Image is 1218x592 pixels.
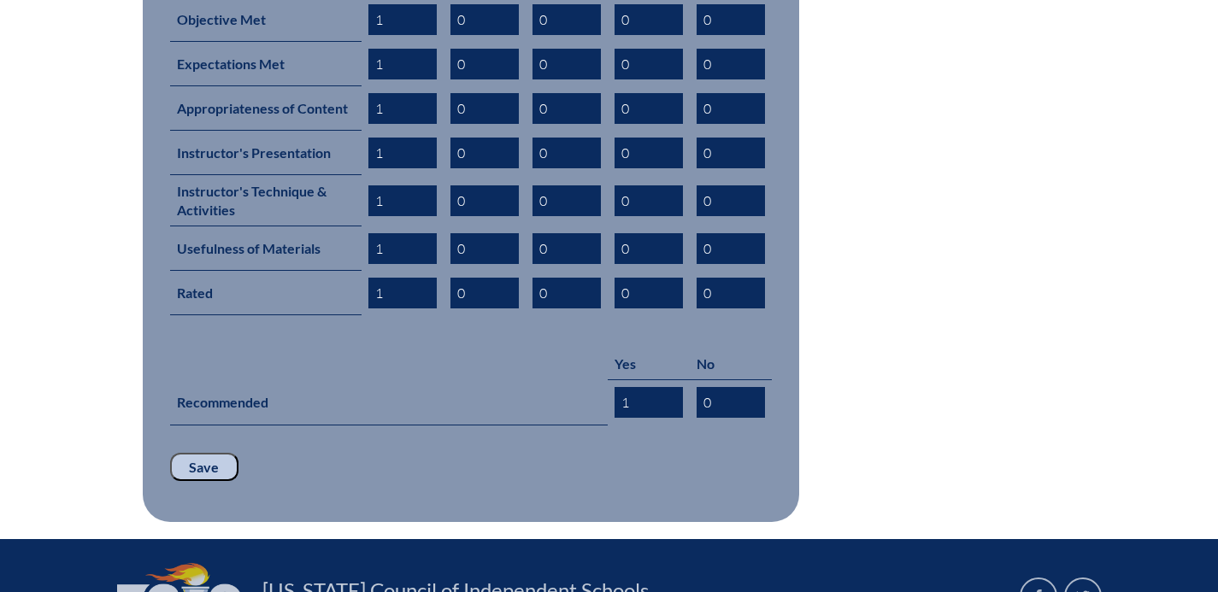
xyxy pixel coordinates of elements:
[170,271,362,315] th: Rated
[170,226,362,271] th: Usefulness of Materials
[170,86,362,131] th: Appropriateness of Content
[608,348,690,380] th: Yes
[170,380,608,425] th: Recommended
[690,348,772,380] th: No
[170,42,362,86] th: Expectations Met
[170,131,362,175] th: Instructor's Presentation
[170,175,362,226] th: Instructor's Technique & Activities
[170,453,238,482] input: Save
